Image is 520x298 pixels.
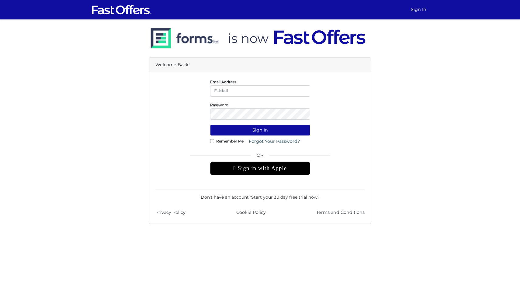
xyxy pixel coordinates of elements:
[408,4,429,15] a: Sign In
[155,190,365,200] div: Don't have an account? .
[236,209,266,216] a: Cookie Policy
[149,58,371,72] div: Welcome Back!
[210,81,236,83] label: Email Address
[155,209,185,216] a: Privacy Policy
[210,152,310,162] span: OR
[216,140,244,142] label: Remember Me
[251,194,318,200] a: Start your 30 day free trial now.
[210,85,310,97] input: E-Mail
[210,104,228,106] label: Password
[210,125,310,136] button: Sign In
[316,209,365,216] a: Terms and Conditions
[210,162,310,175] div: Sign in with Apple
[245,136,304,147] a: Forgot Your Password?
